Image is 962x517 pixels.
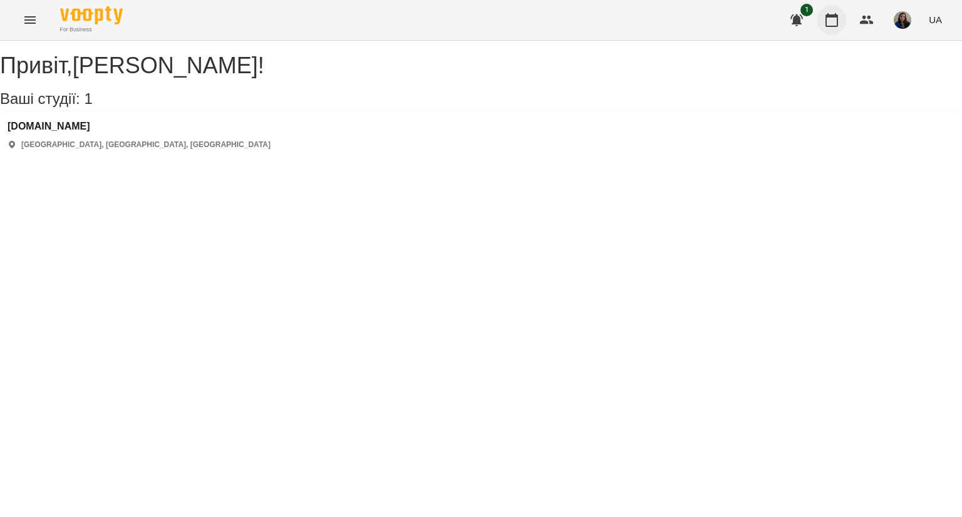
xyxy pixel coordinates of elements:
[929,13,942,26] span: UA
[21,140,271,150] p: [GEOGRAPHIC_DATA], [GEOGRAPHIC_DATA], [GEOGRAPHIC_DATA]
[84,90,92,107] span: 1
[60,6,123,24] img: Voopty Logo
[15,5,45,35] button: Menu
[60,26,123,34] span: For Business
[800,4,813,16] span: 1
[924,8,947,31] button: UA
[894,11,911,29] img: ae595b08ead7d6d5f9af2f06f99573c6.jpeg
[8,121,271,132] a: [DOMAIN_NAME]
